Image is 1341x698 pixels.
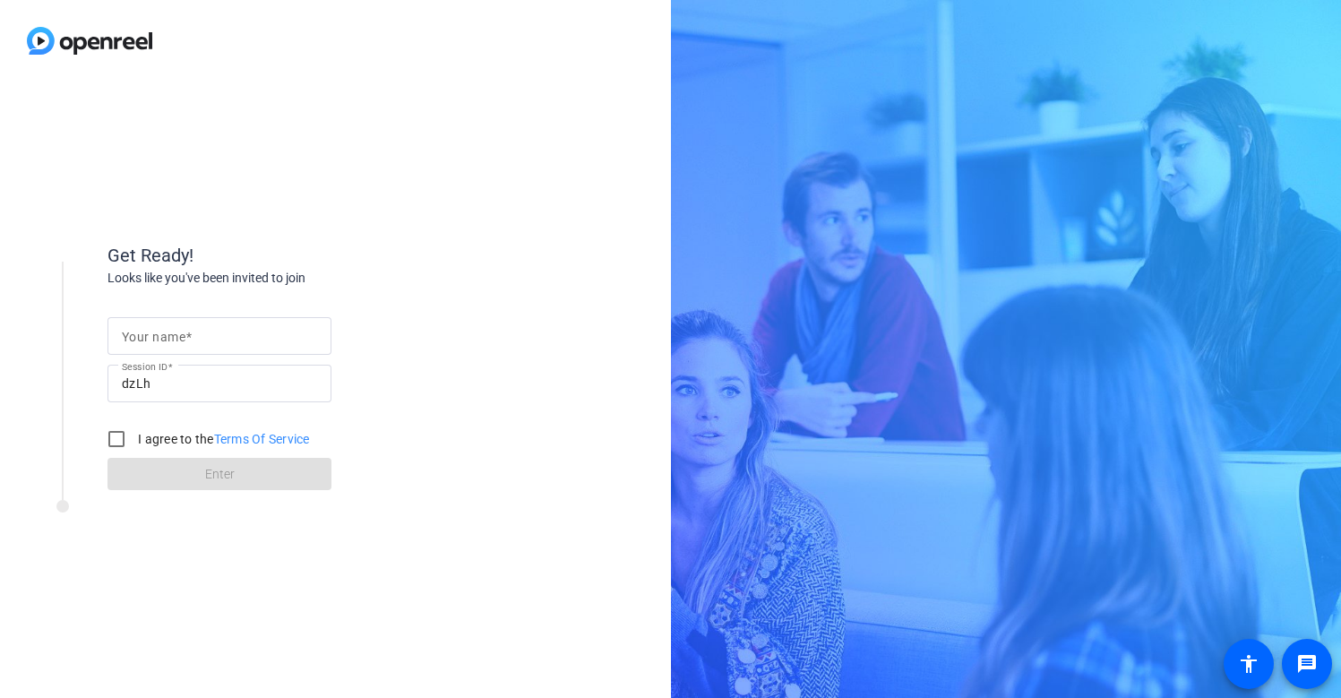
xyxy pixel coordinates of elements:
label: I agree to the [134,430,310,448]
mat-icon: message [1296,653,1318,675]
mat-label: Session ID [122,361,168,372]
a: Terms Of Service [214,432,310,446]
div: Looks like you've been invited to join [107,269,466,288]
div: Get Ready! [107,242,466,269]
mat-label: Your name [122,330,185,344]
mat-icon: accessibility [1238,653,1259,675]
